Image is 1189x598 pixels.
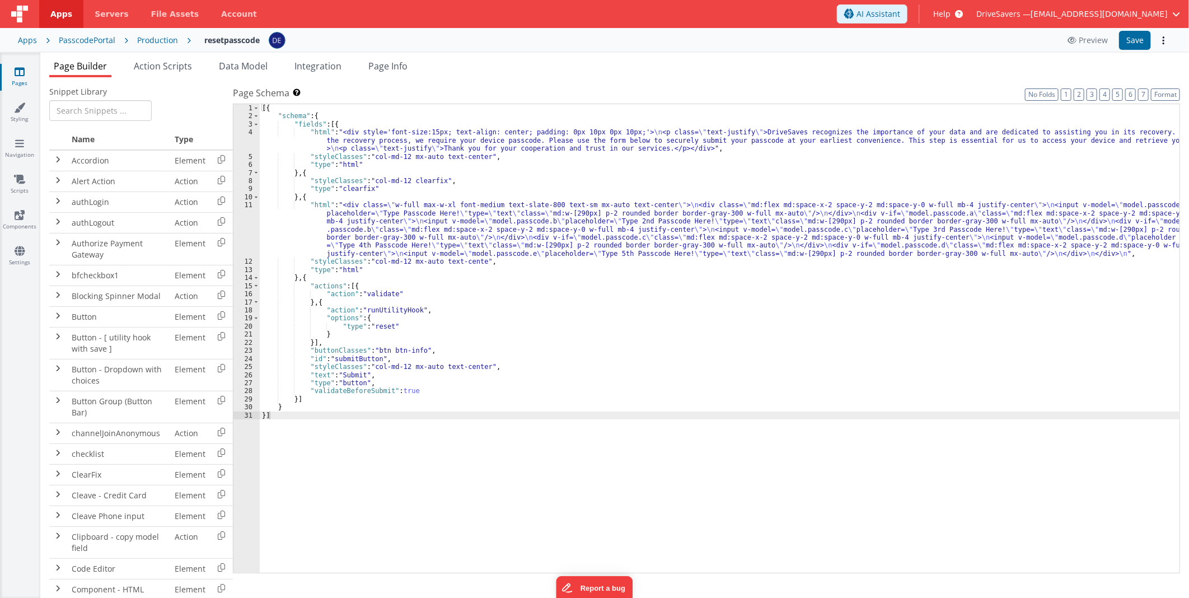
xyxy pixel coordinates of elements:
[1112,88,1123,101] button: 5
[170,327,210,359] td: Element
[233,266,260,274] div: 13
[233,323,260,330] div: 20
[233,395,260,403] div: 29
[49,100,152,121] input: Search Snippets ...
[67,558,170,579] td: Code Editor
[67,526,170,558] td: Clipboard - copy model field
[233,379,260,387] div: 27
[170,359,210,391] td: Element
[1151,88,1180,101] button: Format
[54,60,107,72] span: Page Builder
[856,8,900,20] span: AI Assistant
[1031,8,1168,20] span: [EMAIL_ADDRESS][DOMAIN_NAME]
[233,120,260,128] div: 3
[170,191,210,212] td: Action
[67,327,170,359] td: Button - [ utility hook with save ]
[368,60,408,72] span: Page Info
[59,35,115,46] div: PasscodePortal
[67,150,170,171] td: Accordion
[67,171,170,191] td: Alert Action
[233,104,260,112] div: 1
[67,191,170,212] td: authLogin
[170,423,210,443] td: Action
[233,177,260,185] div: 8
[976,8,1180,20] button: DriveSavers — [EMAIL_ADDRESS][DOMAIN_NAME]
[170,526,210,558] td: Action
[233,412,260,419] div: 31
[233,169,260,177] div: 7
[233,153,260,161] div: 5
[233,185,260,193] div: 9
[95,8,128,20] span: Servers
[170,150,210,171] td: Element
[170,286,210,306] td: Action
[204,36,260,44] h4: resetpasscode
[137,35,178,46] div: Production
[170,506,210,526] td: Element
[175,134,193,144] span: Type
[233,86,289,100] span: Page Schema
[1119,31,1151,50] button: Save
[1138,88,1149,101] button: 7
[233,112,260,120] div: 2
[170,233,210,265] td: Element
[1025,88,1059,101] button: No Folds
[170,558,210,579] td: Element
[233,355,260,363] div: 24
[1074,88,1084,101] button: 2
[1155,32,1171,48] button: Options
[233,258,260,265] div: 12
[67,391,170,423] td: Button Group (Button Bar)
[233,282,260,290] div: 15
[67,423,170,443] td: channelJoinAnonymous
[233,403,260,411] div: 30
[1061,31,1115,49] button: Preview
[269,32,285,48] img: c1374c675423fc74691aaade354d0b4b
[233,193,260,201] div: 10
[18,35,37,46] div: Apps
[67,265,170,286] td: bfcheckbox1
[837,4,907,24] button: AI Assistant
[67,306,170,327] td: Button
[233,290,260,298] div: 16
[72,134,95,144] span: Name
[67,506,170,526] td: Cleave Phone input
[233,339,260,347] div: 22
[170,485,210,506] td: Element
[67,212,170,233] td: authLogout
[170,443,210,464] td: Element
[976,8,1031,20] span: DriveSavers —
[233,330,260,338] div: 21
[170,464,210,485] td: Element
[170,306,210,327] td: Element
[1099,88,1110,101] button: 4
[933,8,951,20] span: Help
[233,274,260,282] div: 14
[67,286,170,306] td: Blocking Spinner Modal
[233,314,260,322] div: 19
[67,443,170,464] td: checklist
[233,347,260,354] div: 23
[67,359,170,391] td: Button - Dropdown with choices
[233,363,260,371] div: 25
[67,485,170,506] td: Cleave - Credit Card
[219,60,268,72] span: Data Model
[67,464,170,485] td: ClearFix
[233,387,260,395] div: 28
[170,212,210,233] td: Action
[67,233,170,265] td: Authorize Payment Gateway
[233,306,260,314] div: 18
[233,371,260,379] div: 26
[294,60,341,72] span: Integration
[1087,88,1097,101] button: 3
[50,8,72,20] span: Apps
[170,265,210,286] td: Element
[170,171,210,191] td: Action
[1061,88,1071,101] button: 1
[233,201,260,258] div: 11
[233,161,260,169] div: 6
[233,128,260,152] div: 4
[134,60,192,72] span: Action Scripts
[49,86,107,97] span: Snippet Library
[233,298,260,306] div: 17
